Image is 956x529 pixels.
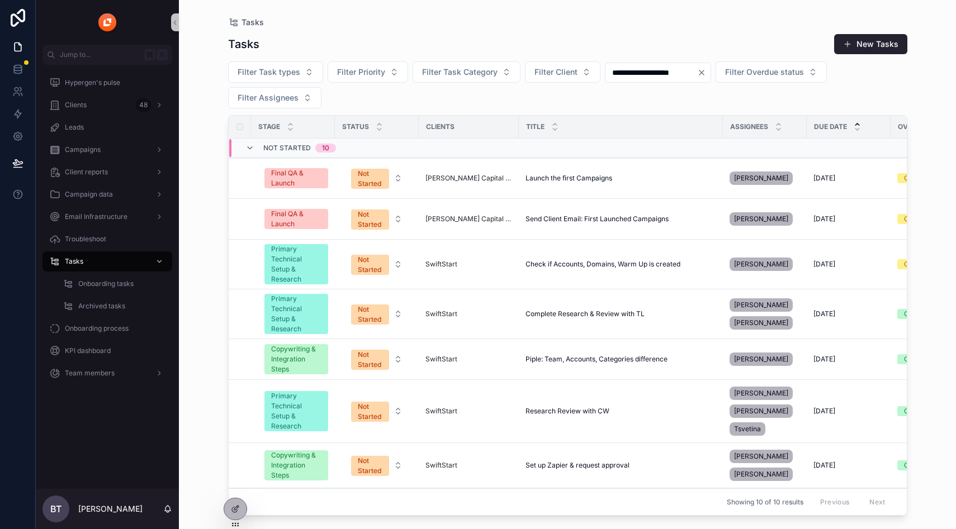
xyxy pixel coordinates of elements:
div: Primary Technical Setup & Research [271,244,321,284]
a: Launch the first Campaigns [526,174,716,183]
p: [PERSON_NAME] [78,503,143,514]
span: [PERSON_NAME] [734,407,788,416]
span: [PERSON_NAME] [734,174,788,183]
span: [DATE] [813,309,835,318]
div: Not Started [358,402,382,422]
span: Tasks [65,257,83,266]
div: On time [904,354,929,364]
span: Set up Zapier & request approval [526,461,630,470]
div: Not Started [358,255,382,275]
span: [DATE] [813,174,835,183]
a: SwiftStart [425,309,512,318]
span: [PERSON_NAME] [734,301,788,309]
a: Final QA & Launch [264,168,328,188]
span: Status [342,122,369,131]
a: Copywriting & Integration Steps [264,450,328,480]
span: Email Infrastructure [65,212,127,221]
button: Select Button [716,61,827,83]
div: Not Started [358,350,382,370]
a: Primary Technical Setup & Research [264,294,328,334]
a: [PERSON_NAME] Capital Partners [425,215,512,223]
a: Check if Accounts, Domains, Warm Up is created [526,260,716,269]
a: Campaign data [42,184,172,204]
a: Select Button [342,344,412,375]
a: Email Infrastructure [42,207,172,227]
span: Filter Priority [337,66,385,78]
a: SwiftStart [425,461,457,470]
span: [DATE] [813,461,835,470]
a: Tasks [42,251,172,271]
a: Set up Zapier & request approval [526,461,716,470]
span: Onboarding process [65,324,129,333]
h1: Tasks [228,36,259,52]
a: Onboarding process [42,318,172,339]
a: [PERSON_NAME] Capital Partners [425,174,512,183]
button: Select Button [342,163,411,193]
div: Overdue [904,214,931,224]
div: Copywriting & Integration Steps [271,344,321,374]
span: Research Review with CW [526,407,609,416]
span: [PERSON_NAME] [734,260,788,269]
span: Filter Task types [238,66,300,78]
a: Send Client Email: First Launched Campaigns [526,215,716,223]
span: Assignees [730,122,768,131]
a: KPI dashboard [42,341,172,361]
div: scrollable content [36,65,179,398]
a: SwiftStart [425,260,457,269]
span: Title [526,122,545,131]
span: KPI dashboard [65,346,111,355]
a: [DATE] [813,174,884,183]
div: On time [904,460,929,470]
button: Select Button [413,61,520,83]
span: Piple: Team, Accounts, Categories difference [526,355,668,364]
button: Select Button [525,61,600,83]
span: [PERSON_NAME] [734,215,788,223]
a: [DATE] [813,309,884,318]
div: 48 [136,98,151,112]
span: [PERSON_NAME] [734,389,788,398]
img: App logo [98,13,116,31]
div: Not Started [358,456,382,476]
button: Select Button [342,450,411,480]
a: Select Button [342,450,412,481]
a: Leads [42,117,172,137]
span: Clients [426,122,455,131]
span: SwiftStart [425,407,457,416]
div: Not Started [358,209,382,230]
span: Filter Assignees [238,92,299,103]
span: [DATE] [813,407,835,416]
a: Select Button [342,395,412,427]
span: Jump to... [60,50,140,59]
a: [DATE] [813,260,884,269]
span: Client reports [65,168,108,177]
a: Copywriting & Integration Steps [264,344,328,374]
a: SwiftStart [425,309,457,318]
span: Showing 10 of 10 results [727,498,803,507]
a: Select Button [342,298,412,330]
a: [PERSON_NAME] [730,255,800,273]
span: Tasks [242,17,264,28]
span: Launch the first Campaigns [526,174,612,183]
a: Clients48 [42,95,172,115]
button: Select Button [228,61,323,83]
span: Campaigns [65,145,101,154]
span: Check if Accounts, Domains, Warm Up is created [526,260,680,269]
a: Archived tasks [56,296,172,316]
span: SwiftStart [425,355,457,364]
a: [PERSON_NAME] [730,350,800,368]
span: Filter Task Category [422,66,498,78]
span: [DATE] [813,260,835,269]
a: Select Button [342,249,412,280]
a: Hypergen's pulse [42,73,172,93]
span: [PERSON_NAME] [734,318,788,327]
span: Team members [65,369,115,378]
span: Complete Research & Review with TL [526,309,645,318]
a: [PERSON_NAME][PERSON_NAME] [730,296,800,332]
div: Final QA & Launch [271,168,321,188]
button: Select Button [342,249,411,279]
button: Select Button [342,204,411,234]
a: Client reports [42,162,172,182]
span: Due date [814,122,847,131]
